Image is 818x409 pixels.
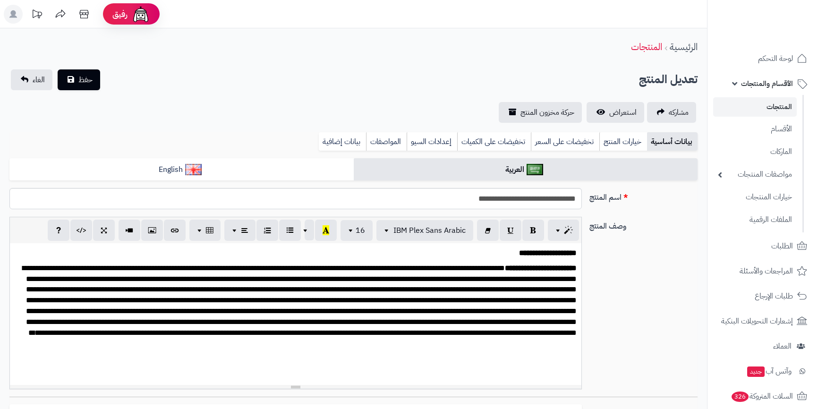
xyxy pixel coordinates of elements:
a: المراجعات والأسئلة [713,260,812,282]
a: مواصفات المنتجات [713,164,797,185]
a: حركة مخزون المنتج [499,102,582,123]
span: السلات المتروكة [731,390,793,403]
a: إعدادات السيو [407,132,457,151]
span: جديد [747,366,765,377]
a: السلات المتروكة326 [713,385,812,408]
span: IBM Plex Sans Arabic [393,225,466,236]
a: العربية [354,158,698,181]
label: وصف المنتج [586,217,702,232]
span: لوحة التحكم [758,52,793,65]
a: لوحة التحكم [713,47,812,70]
a: تخفيضات على الكميات [457,132,531,151]
a: خيارات المنتج [599,132,647,151]
span: 326 [732,391,749,402]
a: تحديثات المنصة [25,5,49,26]
span: مشاركه [669,107,689,118]
span: العملاء [773,340,792,353]
span: حفظ [78,74,93,85]
a: الماركات [713,142,797,162]
img: ai-face.png [131,5,150,24]
span: المراجعات والأسئلة [740,264,793,278]
a: بيانات أساسية [647,132,698,151]
a: الغاء [11,69,52,90]
a: المنتجات [713,97,797,117]
span: استعراض [609,107,637,118]
span: الغاء [33,74,45,85]
a: الطلبات [713,235,812,257]
a: وآتس آبجديد [713,360,812,383]
a: المنتجات [631,40,662,54]
span: وآتس آب [746,365,792,378]
button: حفظ [58,69,100,90]
a: تخفيضات على السعر [531,132,599,151]
a: الملفات الرقمية [713,210,797,230]
h2: تعديل المنتج [639,70,698,89]
a: خيارات المنتجات [713,187,797,207]
a: الأقسام [713,119,797,139]
img: العربية [527,164,543,175]
span: الأقسام والمنتجات [741,77,793,90]
span: إشعارات التحويلات البنكية [721,315,793,328]
a: مشاركه [647,102,696,123]
a: العملاء [713,335,812,358]
img: English [185,164,202,175]
button: 16 [341,220,373,241]
a: المواصفات [366,132,407,151]
a: إشعارات التحويلات البنكية [713,310,812,332]
a: الرئيسية [670,40,698,54]
button: IBM Plex Sans Arabic [376,220,473,241]
span: رفيق [112,9,128,20]
a: استعراض [587,102,644,123]
span: 16 [356,225,365,236]
img: logo-2.png [754,22,809,42]
span: طلبات الإرجاع [755,290,793,303]
span: حركة مخزون المنتج [520,107,574,118]
a: طلبات الإرجاع [713,285,812,307]
a: بيانات إضافية [319,132,366,151]
a: English [9,158,354,181]
label: اسم المنتج [586,188,702,203]
span: الطلبات [771,239,793,253]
